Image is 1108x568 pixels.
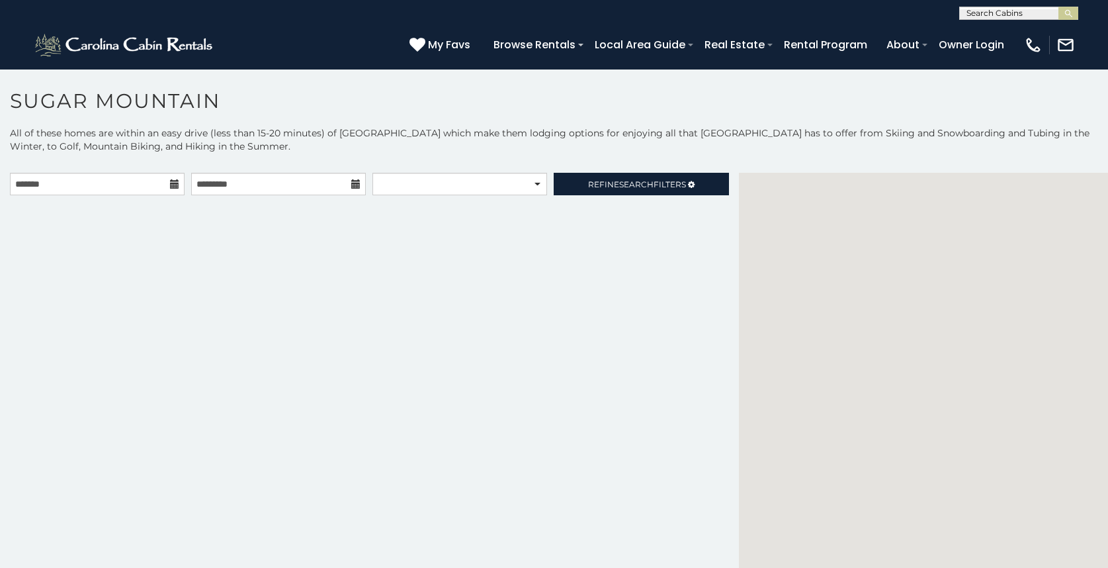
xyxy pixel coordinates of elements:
[1056,36,1075,54] img: mail-regular-white.png
[880,33,926,56] a: About
[1024,36,1043,54] img: phone-regular-white.png
[588,179,686,189] span: Refine Filters
[33,32,216,58] img: White-1-2.png
[409,36,474,54] a: My Favs
[619,179,654,189] span: Search
[698,33,771,56] a: Real Estate
[932,33,1011,56] a: Owner Login
[554,173,728,195] a: RefineSearchFilters
[487,33,582,56] a: Browse Rentals
[428,36,470,53] span: My Favs
[777,33,874,56] a: Rental Program
[588,33,692,56] a: Local Area Guide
